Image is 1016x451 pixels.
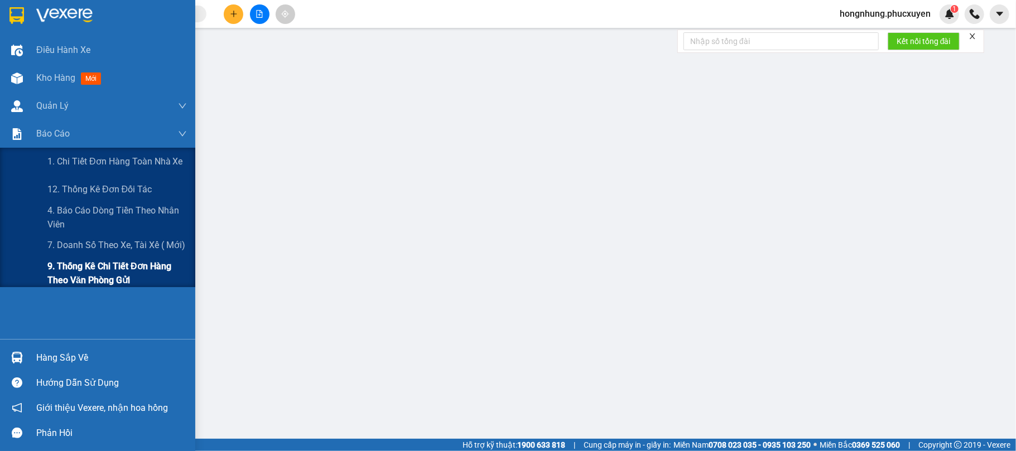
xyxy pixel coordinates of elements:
[36,425,187,442] div: Phản hồi
[897,35,951,47] span: Kết nối tổng đài
[36,127,70,140] span: Báo cáo
[178,129,187,138] span: down
[952,5,956,13] span: 1
[36,401,168,415] span: Giới thiệu Vexere, nhận hoa hồng
[574,439,575,451] span: |
[47,238,185,252] span: 7. Doanh số theo xe, tài xế ( mới)
[995,9,1005,19] span: caret-down
[36,375,187,391] div: Hướng dẫn sử dụng
[36,99,69,113] span: Quản Lý
[463,439,565,451] span: Hỗ trợ kỹ thuật:
[9,7,24,24] img: logo-vxr
[11,72,23,84] img: warehouse-icon
[831,7,940,21] span: hongnhung.phucxuyen
[969,32,976,40] span: close
[11,100,23,112] img: warehouse-icon
[178,101,187,110] span: down
[12,428,22,438] span: message
[12,377,22,388] span: question-circle
[47,259,187,287] span: 9. Thống kê chi tiết đơn hàng theo văn phòng gửi
[36,72,75,83] span: Kho hàng
[852,440,900,449] strong: 0369 525 060
[970,9,980,19] img: phone-icon
[517,440,565,449] strong: 1900 633 818
[908,439,910,451] span: |
[954,441,962,449] span: copyright
[951,5,959,13] sup: 1
[12,402,22,413] span: notification
[256,10,263,18] span: file-add
[230,10,238,18] span: plus
[36,350,187,366] div: Hàng sắp về
[11,45,23,56] img: warehouse-icon
[11,128,23,140] img: solution-icon
[47,203,187,231] span: 4. Báo cáo dòng tiền theo nhân viên
[250,4,269,24] button: file-add
[224,4,243,24] button: plus
[813,443,817,447] span: ⚪️
[276,4,295,24] button: aim
[683,32,879,50] input: Nhập số tổng đài
[47,182,152,196] span: 12. Thống kê đơn đối tác
[36,43,90,57] span: Điều hành xe
[945,9,955,19] img: icon-new-feature
[820,439,900,451] span: Miền Bắc
[709,440,811,449] strong: 0708 023 035 - 0935 103 250
[673,439,811,451] span: Miền Nam
[11,352,23,363] img: warehouse-icon
[281,10,289,18] span: aim
[47,154,183,168] span: 1. Chi tiết đơn hàng toàn nhà xe
[81,72,101,85] span: mới
[584,439,671,451] span: Cung cấp máy in - giấy in:
[990,4,1009,24] button: caret-down
[888,32,960,50] button: Kết nối tổng đài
